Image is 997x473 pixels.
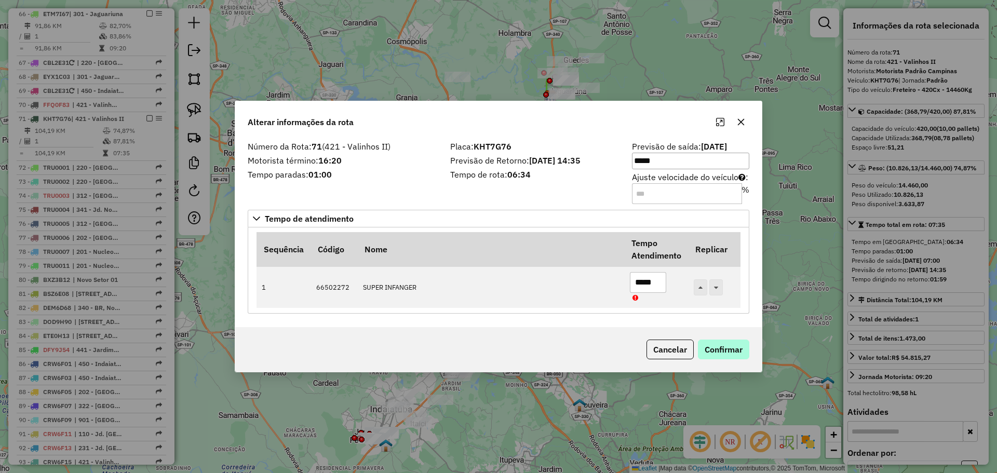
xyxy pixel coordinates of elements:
strong: 71 [312,141,322,152]
label: Tempo de rota: [450,168,619,181]
i: Tempo de atendimento alterado manualmente [632,295,638,302]
span: Tempo de atendimento [265,214,354,223]
input: Previsão de saída:[DATE] [632,153,749,169]
input: Ajuste velocidade do veículo:% [632,183,742,204]
i: Para aumentar a velocidade, informe um valor negativo [738,173,746,181]
a: Tempo de atendimento [248,210,749,227]
button: Confirmar [698,340,749,359]
strong: 06:34 [507,169,531,180]
span: Alterar informações da rota [248,116,354,128]
th: Sequência [257,232,311,266]
label: Tempo paradas: [248,168,438,181]
label: Ajuste velocidade do veículo : [632,171,749,204]
label: Motorista término: [248,154,438,167]
td: 1 [257,267,311,308]
strong: [DATE] 14:35 [529,155,581,166]
button: Cancelar [646,340,694,359]
div: Tempo de atendimento [248,227,749,314]
td: 66502272 [311,267,357,308]
th: Nome [357,232,624,266]
span: (421 - Valinhos II) [322,141,390,152]
label: Previsão de saída: [632,140,749,169]
strong: [DATE] [701,141,727,152]
td: SUPER INFANGER [357,267,624,308]
label: Número da Rota: [248,140,438,153]
label: Previsão de Retorno: [450,154,619,167]
strong: KHT7G76 [474,141,511,152]
strong: 01:00 [308,169,332,180]
div: % [742,183,749,204]
th: Código [311,232,357,266]
strong: 16:20 [318,155,342,166]
button: Maximize [712,114,729,130]
label: Placa: [450,140,619,153]
th: Tempo Atendimento [624,232,688,266]
th: Replicar [689,232,740,266]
